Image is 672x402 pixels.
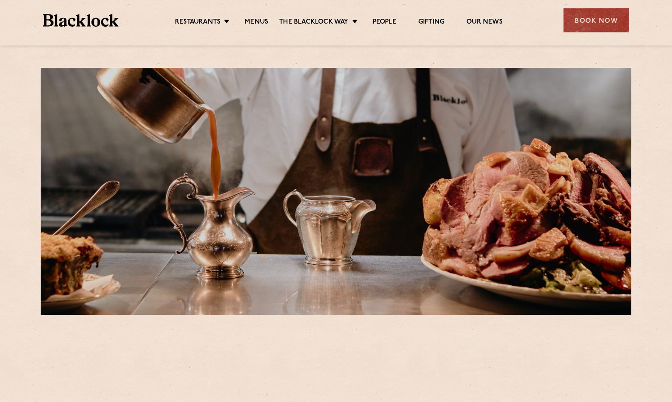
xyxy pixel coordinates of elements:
[43,14,119,27] img: BL_Textured_Logo-footer-cropped.svg
[175,18,220,28] a: Restaurants
[245,18,268,28] a: Menus
[279,18,348,28] a: The Blacklock Way
[373,18,396,28] a: People
[563,8,629,32] div: Book Now
[466,18,503,28] a: Our News
[418,18,444,28] a: Gifting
